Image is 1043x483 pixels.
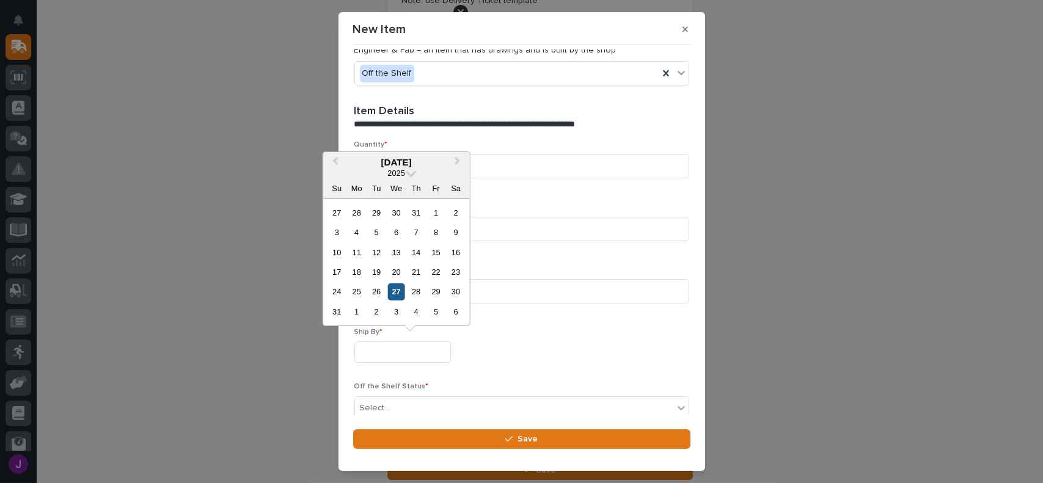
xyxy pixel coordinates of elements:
div: Choose Sunday, August 10th, 2025 [329,244,345,261]
div: Choose Thursday, September 4th, 2025 [408,303,425,320]
div: Choose Tuesday, August 19th, 2025 [368,264,385,280]
div: Choose Thursday, August 14th, 2025 [408,244,425,261]
button: Next Month [449,153,469,173]
div: Choose Sunday, July 27th, 2025 [329,205,345,221]
div: Choose Sunday, August 31st, 2025 [329,303,345,320]
div: Choose Wednesday, August 6th, 2025 [388,224,404,241]
div: Choose Sunday, August 24th, 2025 [329,283,345,300]
div: Choose Thursday, August 7th, 2025 [408,224,425,241]
div: Choose Wednesday, August 27th, 2025 [388,283,404,300]
div: We [388,180,404,197]
div: Choose Friday, August 1st, 2025 [428,205,444,221]
div: Choose Thursday, July 31st, 2025 [408,205,425,221]
div: Fr [428,180,444,197]
div: [DATE] [323,157,470,168]
div: Choose Tuesday, July 29th, 2025 [368,205,385,221]
div: Off the Shelf [360,65,414,82]
div: Sa [447,180,464,197]
div: Choose Friday, August 15th, 2025 [428,244,444,261]
div: Choose Saturday, August 16th, 2025 [447,244,464,261]
div: Choose Friday, August 22nd, 2025 [428,264,444,280]
p: New Item [353,22,406,37]
div: Choose Wednesday, August 20th, 2025 [388,264,404,280]
div: Choose Wednesday, September 3rd, 2025 [388,303,404,320]
div: Choose Saturday, August 30th, 2025 [447,283,464,300]
div: Select... [360,402,390,415]
h2: Item Details [354,105,415,118]
div: Choose Friday, September 5th, 2025 [428,303,444,320]
div: Choose Wednesday, July 30th, 2025 [388,205,404,221]
span: 2025 [387,169,404,178]
button: Save [353,429,690,449]
span: Save [518,434,538,445]
div: Tu [368,180,385,197]
div: Choose Monday, August 11th, 2025 [348,244,365,261]
div: Choose Saturday, August 2nd, 2025 [447,205,464,221]
div: Choose Monday, September 1st, 2025 [348,303,365,320]
span: Quantity [354,141,388,148]
div: Choose Tuesday, August 26th, 2025 [368,283,385,300]
div: Choose Thursday, August 21st, 2025 [408,264,425,280]
div: Choose Thursday, August 28th, 2025 [408,283,425,300]
span: Off the Shelf Status [354,383,429,390]
div: Choose Friday, August 8th, 2025 [428,224,444,241]
div: Choose Tuesday, August 5th, 2025 [368,224,385,241]
div: Mo [348,180,365,197]
div: Choose Saturday, September 6th, 2025 [447,303,464,320]
div: Su [329,180,345,197]
div: Choose Monday, August 4th, 2025 [348,224,365,241]
div: Choose Saturday, August 23rd, 2025 [447,264,464,280]
div: Choose Sunday, August 17th, 2025 [329,264,345,280]
div: Th [408,180,425,197]
button: Previous Month [324,153,344,173]
div: Choose Tuesday, August 12th, 2025 [368,244,385,261]
div: Choose Sunday, August 3rd, 2025 [329,224,345,241]
div: Choose Friday, August 29th, 2025 [428,283,444,300]
div: Choose Monday, August 18th, 2025 [348,264,365,280]
div: Choose Tuesday, September 2nd, 2025 [368,303,385,320]
div: Choose Monday, July 28th, 2025 [348,205,365,221]
span: Ship By [354,329,383,336]
div: Choose Monday, August 25th, 2025 [348,283,365,300]
div: Choose Saturday, August 9th, 2025 [447,224,464,241]
div: month 2025-08 [327,203,466,322]
div: Choose Wednesday, August 13th, 2025 [388,244,404,261]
